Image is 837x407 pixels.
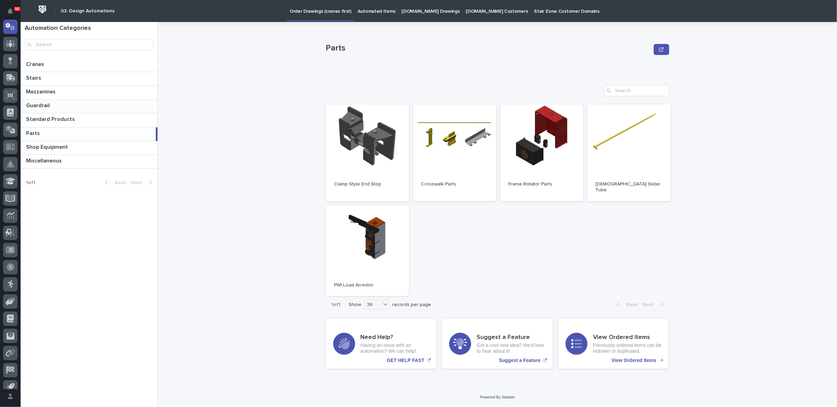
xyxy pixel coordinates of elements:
a: [DEMOGRAPHIC_DATA] Slider Tube [588,104,671,201]
p: 1 of 1 [326,296,346,313]
p: Standard Products [26,115,76,123]
h1: Automation Categories [25,25,153,32]
p: View Ordered Items [612,358,656,363]
button: Back [100,180,128,186]
p: Clamp Style End Stop [334,181,401,187]
a: CranesCranes [21,58,158,72]
h3: Need Help? [361,334,430,341]
a: Frame Rotator Parts [500,104,583,201]
a: Powered By Stacker [480,395,515,399]
div: 36 [364,301,381,308]
p: records per page [393,302,431,308]
p: Mezzanines [26,87,57,95]
p: Show [349,302,361,308]
button: Next [640,302,669,308]
p: PWI Load Arrestor [334,282,401,288]
h2: 03. Design Automations [61,8,115,14]
p: Previously ordered items can be redrawn or duplicated. [593,342,662,354]
p: 1 of 1 [21,174,41,191]
p: Stairs [26,74,43,81]
p: GET HELP FAST [387,358,424,363]
p: Crosswalk Parts [421,181,488,187]
a: MiscellaneousMiscellaneous [21,155,158,169]
a: GET HELP FAST [326,319,437,369]
h3: View Ordered Items [593,334,662,341]
div: Notifications90 [9,8,18,19]
span: Next [643,302,658,307]
a: Clamp Style End Stop [326,104,409,201]
span: Next [131,180,146,185]
a: View Ordered Items [558,319,669,369]
a: GuardrailGuardrail [21,100,158,113]
a: Suggest a Feature [442,319,553,369]
input: Search [604,85,669,96]
span: Back [623,302,637,307]
input: Search [25,39,153,50]
a: Standard ProductsStandard Products [21,113,158,127]
p: Shop Equipment [26,143,69,150]
img: Workspace Logo [36,3,49,16]
button: Notifications [3,4,18,19]
a: Crosswalk Parts [413,104,496,201]
p: Guardrail [26,101,51,109]
p: Miscellaneous [26,156,63,164]
p: Got a cool new idea? We'd love to hear about it! [477,342,546,354]
h3: Suggest a Feature [477,334,546,341]
p: 90 [15,7,20,11]
a: PWI Load Arrestor [326,205,409,296]
p: Cranes [26,60,45,68]
p: Having an issue with an automation? We can help! [361,342,430,354]
p: Suggest a Feature [499,358,540,363]
p: Parts [326,43,651,53]
p: Parts [26,129,41,137]
button: Next [128,180,158,186]
a: PartsParts [21,127,158,141]
p: Frame Rotator Parts [509,181,575,187]
a: StairsStairs [21,72,158,86]
a: MezzaninesMezzanines [21,86,158,100]
button: Back [611,302,640,308]
a: Shop EquipmentShop Equipment [21,141,158,155]
p: [DEMOGRAPHIC_DATA] Slider Tube [596,181,662,193]
span: Back [111,180,126,185]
